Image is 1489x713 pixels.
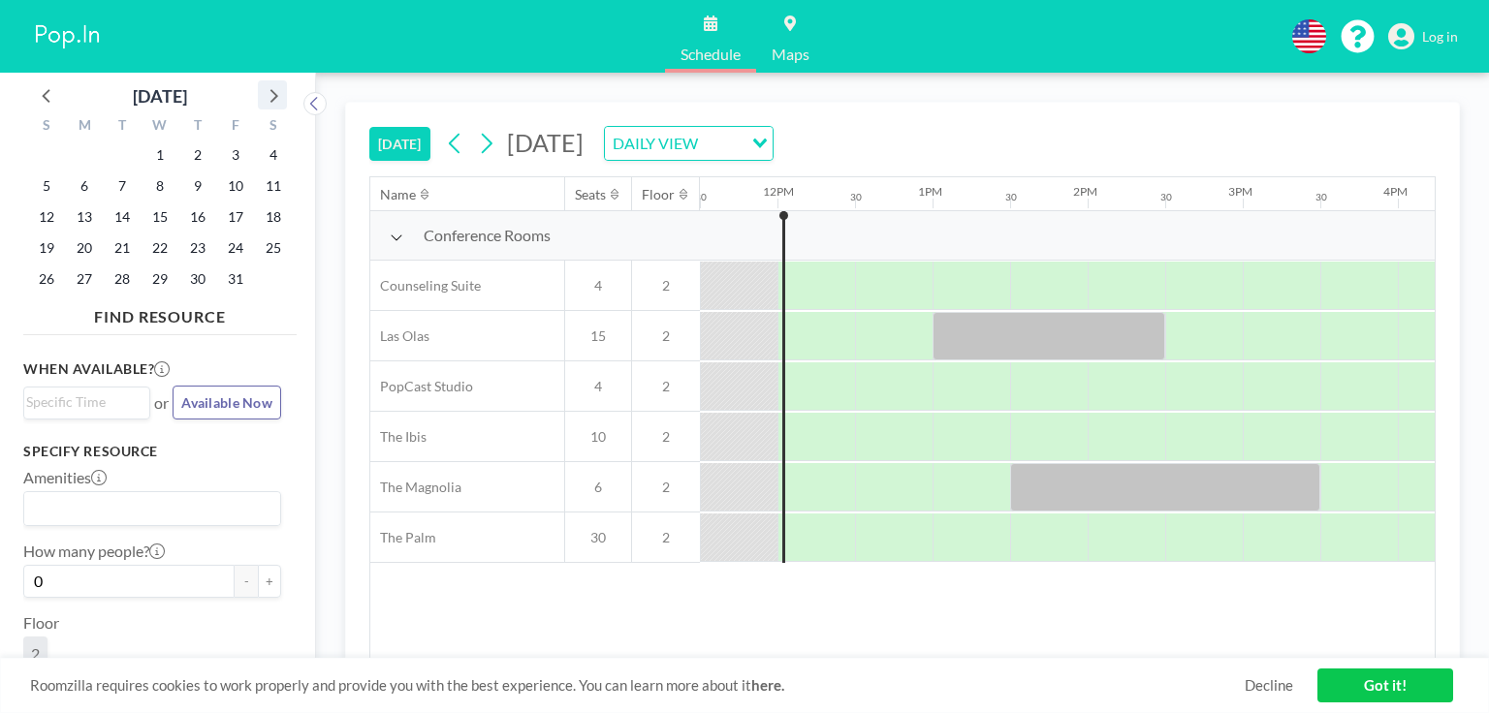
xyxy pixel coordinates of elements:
[109,265,136,293] span: Tuesday, October 28, 2025
[1005,191,1017,203] div: 30
[71,172,98,200] span: Monday, October 6, 2025
[1315,191,1327,203] div: 30
[507,128,584,157] span: [DATE]
[184,141,211,169] span: Thursday, October 2, 2025
[104,114,142,139] div: T
[24,387,149,417] div: Search for option
[850,191,862,203] div: 30
[565,327,631,345] span: 15
[632,277,700,294] span: 2
[222,265,249,293] span: Friday, October 31, 2025
[222,234,249,262] span: Friday, October 24, 2025
[178,114,216,139] div: T
[1160,191,1172,203] div: 30
[632,428,700,446] span: 2
[370,327,429,345] span: Las Olas
[642,186,675,203] div: Floor
[33,172,60,200] span: Sunday, October 5, 2025
[23,443,281,460] h3: Specify resource
[33,203,60,231] span: Sunday, October 12, 2025
[605,127,773,160] div: Search for option
[216,114,254,139] div: F
[23,468,107,487] label: Amenities
[380,186,416,203] div: Name
[575,186,606,203] div: Seats
[146,203,174,231] span: Wednesday, October 15, 2025
[184,203,211,231] span: Thursday, October 16, 2025
[1383,184,1408,199] div: 4PM
[704,131,741,156] input: Search for option
[260,141,287,169] span: Saturday, October 4, 2025
[184,265,211,293] span: Thursday, October 30, 2025
[71,203,98,231] span: Monday, October 13, 2025
[184,172,211,200] span: Thursday, October 9, 2025
[235,565,258,598] button: -
[146,141,174,169] span: Wednesday, October 1, 2025
[154,393,169,413] span: or
[23,613,59,633] label: Floor
[31,644,40,664] span: 2
[1073,184,1097,199] div: 2PM
[133,82,187,109] div: [DATE]
[751,676,784,694] a: here.
[763,184,794,199] div: 12PM
[1422,28,1458,46] span: Log in
[609,131,702,156] span: DAILY VIEW
[260,203,287,231] span: Saturday, October 18, 2025
[26,496,269,521] input: Search for option
[370,529,436,546] span: The Palm
[772,46,809,62] span: Maps
[1388,23,1458,50] a: Log in
[31,17,105,56] img: organization-logo
[173,386,281,419] button: Available Now
[695,191,707,203] div: 30
[632,327,700,345] span: 2
[254,114,292,139] div: S
[66,114,104,139] div: M
[23,299,297,326] h4: FIND RESOURCE
[109,203,136,231] span: Tuesday, October 14, 2025
[565,378,631,395] span: 4
[222,141,249,169] span: Friday, October 3, 2025
[370,378,473,395] span: PopCast Studio
[33,234,60,262] span: Sunday, October 19, 2025
[71,234,98,262] span: Monday, October 20, 2025
[109,172,136,200] span: Tuesday, October 7, 2025
[181,394,272,411] span: Available Now
[28,114,66,139] div: S
[184,234,211,262] span: Thursday, October 23, 2025
[146,172,174,200] span: Wednesday, October 8, 2025
[632,479,700,496] span: 2
[565,529,631,546] span: 30
[109,234,136,262] span: Tuesday, October 21, 2025
[33,265,60,293] span: Sunday, October 26, 2025
[565,479,631,496] span: 6
[146,265,174,293] span: Wednesday, October 29, 2025
[71,265,98,293] span: Monday, October 27, 2025
[222,203,249,231] span: Friday, October 17, 2025
[565,277,631,294] span: 4
[146,234,174,262] span: Wednesday, October 22, 2025
[30,676,1245,695] span: Roomzilla requires cookies to work properly and provide you with the best experience. You can lea...
[370,428,427,446] span: The Ibis
[1228,184,1252,199] div: 3PM
[918,184,942,199] div: 1PM
[258,565,281,598] button: +
[24,492,280,525] div: Search for option
[369,127,430,161] button: [DATE]
[681,46,741,62] span: Schedule
[260,172,287,200] span: Saturday, October 11, 2025
[1245,676,1293,695] a: Decline
[632,378,700,395] span: 2
[565,428,631,446] span: 10
[23,542,165,561] label: How many people?
[370,277,481,294] span: Counseling Suite
[142,114,179,139] div: W
[260,234,287,262] span: Saturday, October 25, 2025
[632,529,700,546] span: 2
[424,226,551,245] span: Conference Rooms
[26,391,139,413] input: Search for option
[370,479,461,496] span: The Magnolia
[222,172,249,200] span: Friday, October 10, 2025
[1317,668,1453,702] a: Got it!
